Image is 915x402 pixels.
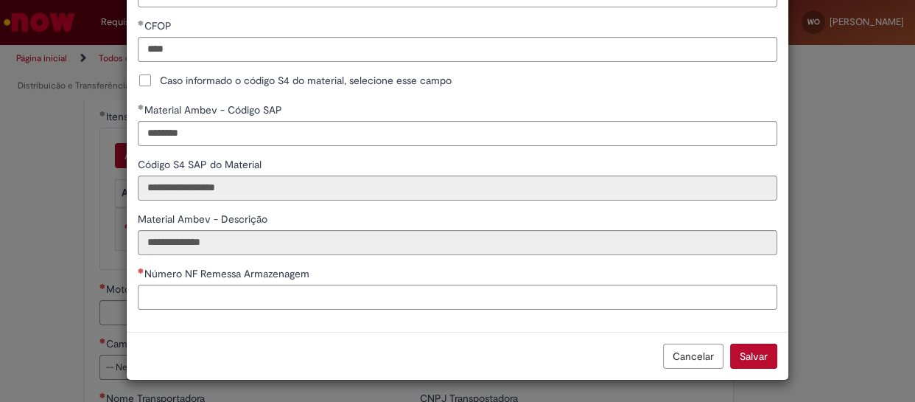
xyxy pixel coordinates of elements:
span: Somente leitura - Código S4 SAP do Material [138,158,264,171]
input: Número NF Remessa Armazenagem [138,285,777,310]
button: Salvar [730,344,777,369]
input: Material Ambev - Código SAP [138,121,777,146]
input: Código S4 SAP do Material [138,176,777,201]
input: Material Ambev - Descrição [138,230,777,255]
span: Obrigatório Preenchido [138,20,144,26]
label: Somente leitura - Material Ambev - Descrição [138,212,270,226]
input: CFOP [138,37,777,62]
span: Obrigatório Preenchido [138,104,144,110]
button: Cancelar [663,344,723,369]
span: Caso informado o código S4 do material, selecione esse campo [160,73,452,88]
span: Necessários [138,268,144,274]
span: Número NF Remessa Armazenagem [144,267,312,280]
span: Somente leitura - Material Ambev - Código SAP [144,103,285,117]
span: CFOP [144,19,175,32]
